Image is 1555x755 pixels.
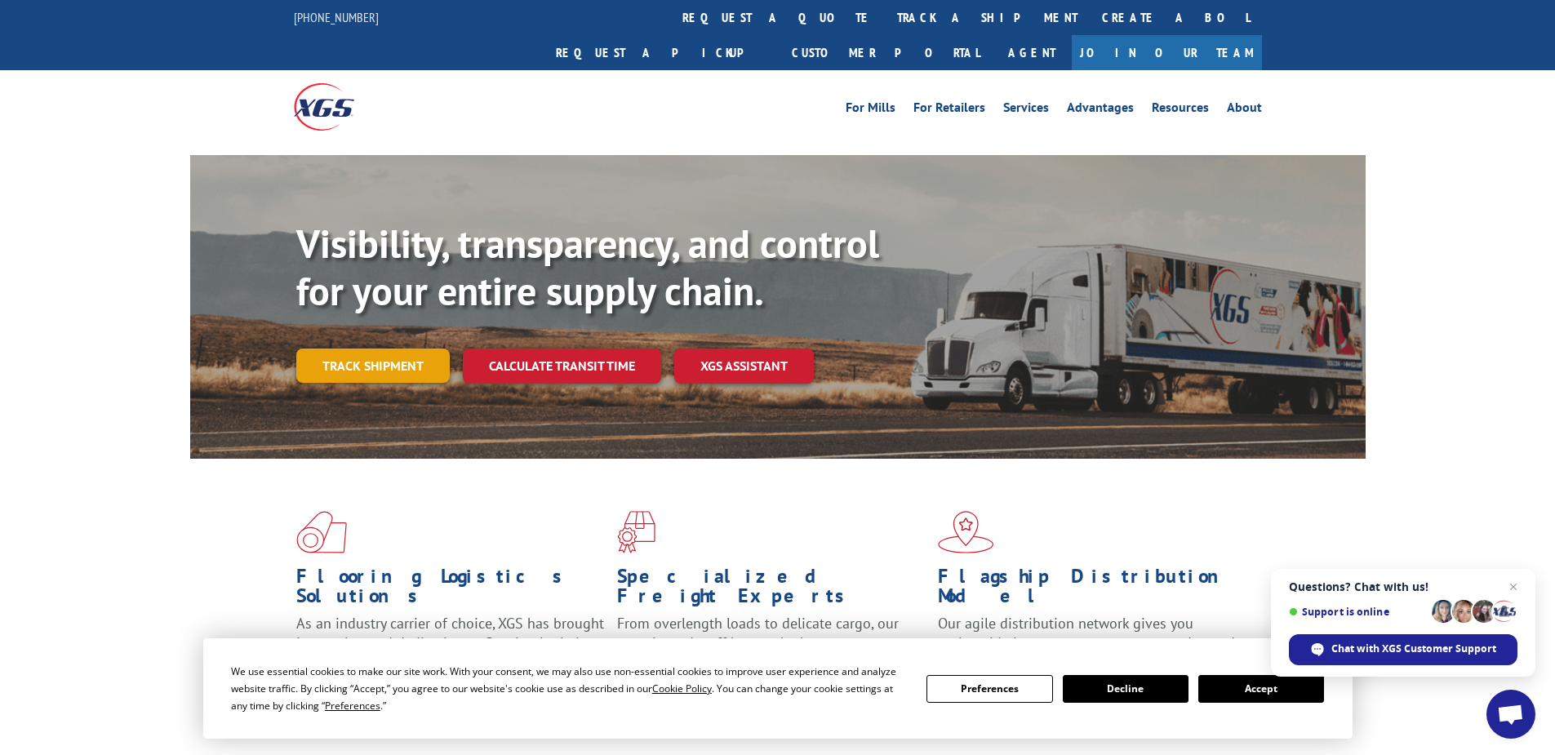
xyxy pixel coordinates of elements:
p: From overlength loads to delicate cargo, our experienced staff knows the best way to move your fr... [617,614,926,686]
h1: Flagship Distribution Model [938,566,1246,614]
a: Calculate transit time [463,349,661,384]
span: Our agile distribution network gives you nationwide inventory management on demand. [938,614,1238,652]
a: [PHONE_NUMBER] [294,9,379,25]
a: About [1227,101,1262,119]
h1: Specialized Freight Experts [617,566,926,614]
a: For Mills [846,101,895,119]
a: Advantages [1067,101,1134,119]
span: Close chat [1504,577,1523,597]
button: Accept [1198,675,1324,703]
span: Chat with XGS Customer Support [1331,642,1496,656]
span: As an industry carrier of choice, XGS has brought innovation and dedication to flooring logistics... [296,614,604,672]
div: We use essential cookies to make our site work. With your consent, we may also use non-essential ... [231,663,907,714]
img: xgs-icon-total-supply-chain-intelligence-red [296,511,347,553]
img: xgs-icon-focused-on-flooring-red [617,511,655,553]
a: Join Our Team [1072,35,1262,70]
h1: Flooring Logistics Solutions [296,566,605,614]
a: Agent [992,35,1072,70]
span: Questions? Chat with us! [1289,580,1517,593]
a: Request a pickup [544,35,780,70]
button: Preferences [926,675,1052,703]
div: Chat with XGS Customer Support [1289,634,1517,665]
span: Support is online [1289,606,1426,618]
span: Preferences [325,699,380,713]
a: Track shipment [296,349,450,383]
span: Cookie Policy [652,682,712,695]
b: Visibility, transparency, and control for your entire supply chain. [296,218,879,316]
a: Customer Portal [780,35,992,70]
div: Open chat [1486,690,1535,739]
a: Services [1003,101,1049,119]
div: Cookie Consent Prompt [203,638,1353,739]
a: For Retailers [913,101,985,119]
a: XGS ASSISTANT [674,349,814,384]
button: Decline [1063,675,1188,703]
img: xgs-icon-flagship-distribution-model-red [938,511,994,553]
a: Resources [1152,101,1209,119]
